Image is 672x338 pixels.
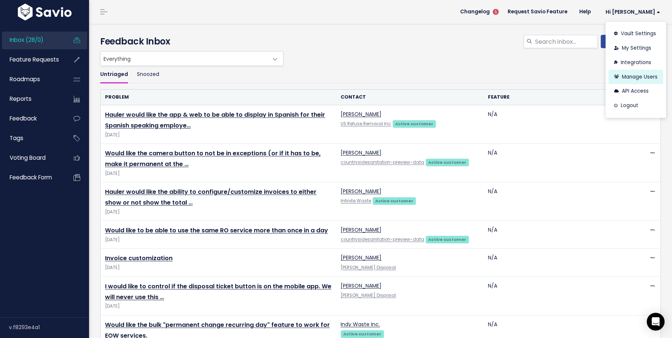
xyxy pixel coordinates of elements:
a: Reports [2,90,62,107]
strong: Active customer [375,198,413,204]
span: [DATE] [105,170,332,178]
a: Hi [PERSON_NAME] [597,6,666,18]
strong: Active customer [395,121,433,127]
a: [PERSON_NAME] Disposal [341,265,396,271]
span: Hi [PERSON_NAME] [606,9,660,15]
a: Feedback form [2,169,62,186]
span: Everything [101,52,268,66]
ul: Filter feature requests [100,66,661,83]
a: Tags [2,130,62,147]
td: N/A [483,249,631,276]
a: Infinite Waste [341,198,371,204]
a: [PERSON_NAME] [341,110,381,118]
span: 5 [493,9,499,15]
a: US Refuse Removal Inc [341,121,391,127]
td: N/A [483,144,631,182]
strong: Active customer [428,236,466,242]
a: [PERSON_NAME] [341,188,381,195]
a: Snoozed [137,66,159,83]
span: Changelog [460,9,490,14]
strong: Active customer [343,331,381,337]
span: Roadmaps [10,75,40,83]
a: [PERSON_NAME] [341,282,381,289]
div: v.f8293e4a1 [9,318,89,337]
div: Open Intercom Messenger [647,313,665,331]
th: Contact [336,90,483,105]
td: N/A [483,105,631,144]
a: API Access [609,84,663,99]
a: Integrations [609,55,663,70]
a: Active customer [373,197,416,204]
a: [PERSON_NAME] Disposal [341,292,396,298]
a: Manage Users [609,70,663,84]
td: N/A [483,182,631,221]
a: My Settings [609,41,663,56]
span: Inbox (28/0) [10,36,43,44]
input: Search inbox... [534,35,598,48]
a: Feature Requests [2,51,62,68]
a: countrysidesanitation-preview-data [341,159,424,165]
span: Feedback [10,115,37,122]
span: Voting Board [10,154,46,162]
span: [DATE] [105,264,332,272]
a: Indy Waste Inc. [341,321,380,328]
div: Hi [PERSON_NAME] [606,22,666,118]
span: Feedback form [10,173,52,181]
a: New Feedback [601,35,661,48]
a: [PERSON_NAME] [341,226,381,233]
a: Active customer [426,158,469,166]
a: [PERSON_NAME] [341,149,381,156]
a: Help [573,6,597,17]
td: N/A [483,221,631,249]
a: Logout [609,99,663,113]
a: I would like to control if the disposal ticket button is on the mobile app. We will never use this … [105,282,331,301]
a: Request Savio Feature [502,6,573,17]
strong: Active customer [428,159,466,165]
a: Untriaged [100,66,128,83]
a: Active customer [393,120,436,127]
a: Inbox (28/0) [2,32,62,49]
a: Active customer [426,235,469,243]
span: [DATE] [105,131,332,139]
a: Voting Board [2,149,62,166]
span: [DATE] [105,208,332,216]
th: Problem [101,90,336,105]
a: Hauler would like the ability to configure/customize invoices to either show or not show the total … [105,188,317,207]
span: Reports [10,95,32,103]
a: [PERSON_NAME] [341,254,381,261]
img: logo-white.9d6f32f41409.svg [16,4,73,20]
a: countrysidesanitation-preview-data [341,236,424,242]
td: N/A [483,276,631,315]
a: Roadmaps [2,71,62,88]
th: Feature [483,90,631,105]
a: Hauler would like the app & web to be able to display in Spanish for their Spanish speaking employe… [105,110,325,130]
h4: Feedback Inbox [100,35,661,48]
a: Invoice customization [105,254,173,262]
a: Would like to be able to use the same RO service more than once in a day [105,226,328,235]
a: Feedback [2,110,62,127]
a: Vault Settings [609,27,663,41]
span: Feature Requests [10,56,59,63]
span: Everything [100,51,283,66]
a: Would like the camera button to not be in exceptions (or if it has to be, make it permanent at the … [105,149,321,168]
span: [DATE] [105,236,332,244]
span: Tags [10,134,23,142]
a: Active customer [341,330,384,337]
span: [DATE] [105,302,332,310]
